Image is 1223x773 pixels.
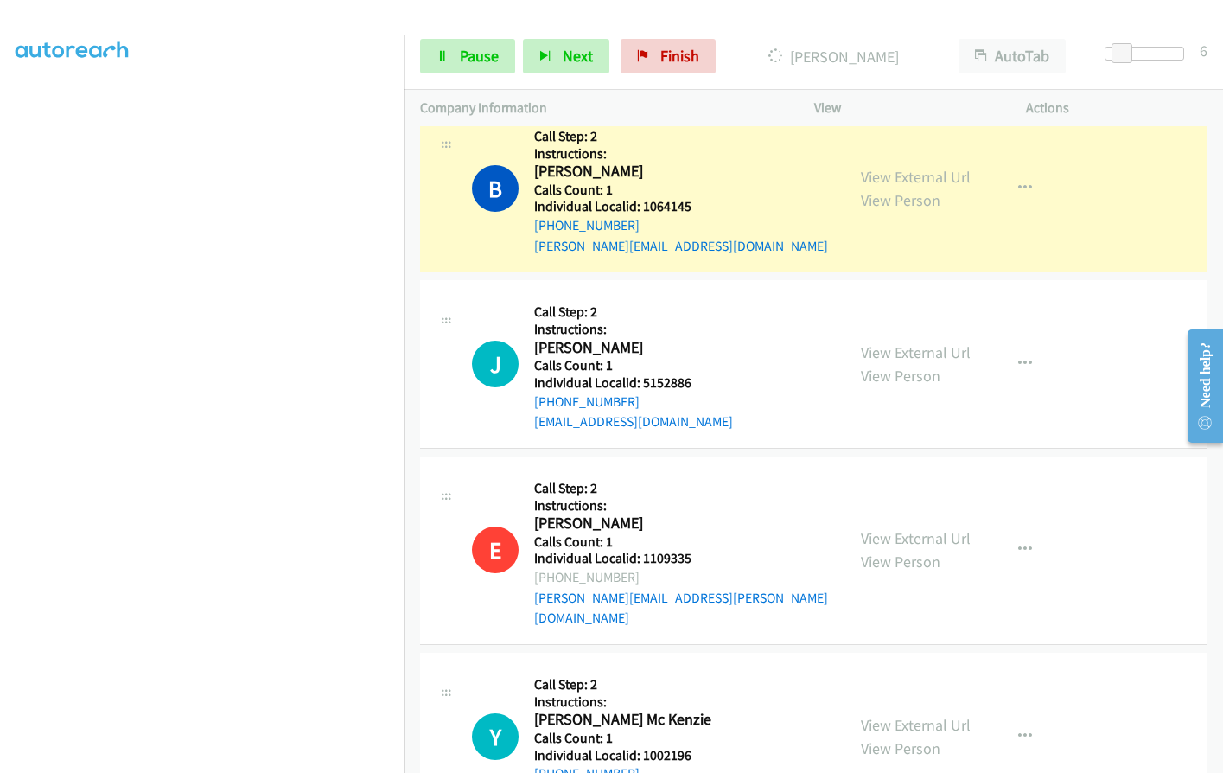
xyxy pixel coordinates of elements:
[534,533,830,551] h5: Calls Count: 1
[861,738,940,758] a: View Person
[534,303,733,321] h5: Call Step: 2
[861,167,971,187] a: View External Url
[660,46,699,66] span: Finish
[534,182,828,199] h5: Calls Count: 1
[472,527,519,573] h1: E
[534,480,830,497] h5: Call Step: 2
[861,190,940,210] a: View Person
[534,357,733,374] h5: Calls Count: 1
[739,45,927,68] p: [PERSON_NAME]
[460,46,499,66] span: Pause
[534,567,830,588] div: [PHONE_NUMBER]
[534,162,828,182] h2: [PERSON_NAME]
[861,715,971,735] a: View External Url
[534,514,830,533] h2: [PERSON_NAME]
[420,39,515,73] a: Pause
[861,366,940,386] a: View Person
[534,497,830,514] h5: Instructions:
[959,39,1066,73] button: AutoTab
[420,98,783,118] p: Company Information
[1026,98,1207,118] p: Actions
[534,128,828,145] h5: Call Step: 2
[861,528,971,548] a: View External Url
[534,198,828,215] h5: Individual Localid: 1064145
[534,676,733,693] h5: Call Step: 2
[534,550,830,567] h5: Individual Localid: 1109335
[472,341,519,387] h1: J
[534,413,733,430] a: [EMAIL_ADDRESS][DOMAIN_NAME]
[534,693,733,711] h5: Instructions:
[534,590,828,627] a: [PERSON_NAME][EMAIL_ADDRESS][PERSON_NAME][DOMAIN_NAME]
[1173,317,1223,455] iframe: Resource Center
[523,39,609,73] button: Next
[472,713,519,760] h1: Y
[621,39,716,73] a: Finish
[534,730,733,747] h5: Calls Count: 1
[534,374,733,392] h5: Individual Localid: 5152886
[534,747,733,764] h5: Individual Localid: 1002196
[534,710,733,730] h2: [PERSON_NAME] Mc Kenzie
[534,238,828,254] a: [PERSON_NAME][EMAIL_ADDRESS][DOMAIN_NAME]
[534,393,640,410] a: [PHONE_NUMBER]
[534,145,828,163] h5: Instructions:
[861,552,940,572] a: View Person
[534,217,640,233] a: [PHONE_NUMBER]
[472,165,519,212] h1: B
[1200,39,1207,62] div: 6
[563,46,593,66] span: Next
[534,338,733,358] h2: [PERSON_NAME]
[534,321,733,338] h5: Instructions:
[861,342,971,362] a: View External Url
[814,98,996,118] p: View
